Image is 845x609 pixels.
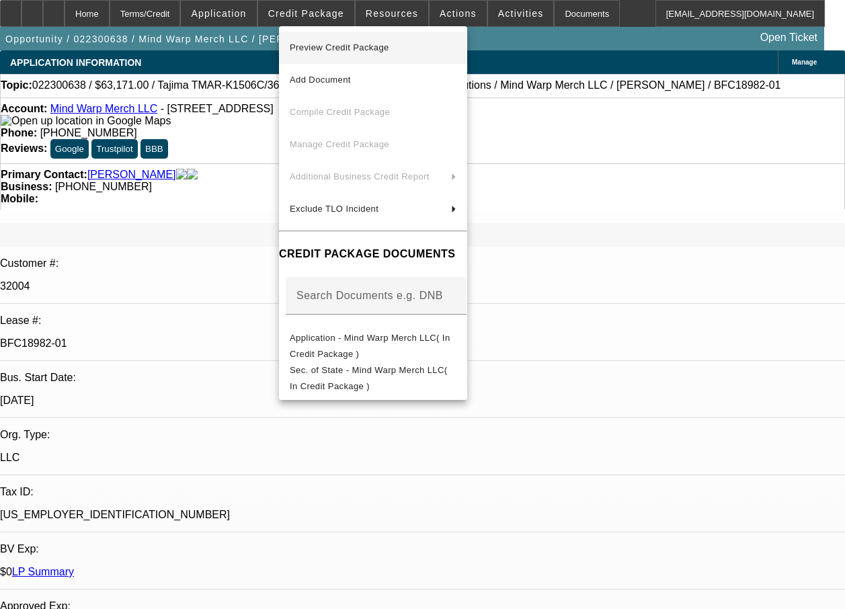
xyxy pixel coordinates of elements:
[296,290,443,301] mat-label: Search Documents e.g. DNB
[279,330,467,362] button: Application - Mind Warp Merch LLC( In Credit Package )
[290,204,378,214] span: Exclude TLO Incident
[279,246,467,262] h4: CREDIT PACKAGE DOCUMENTS
[290,333,450,359] span: Application - Mind Warp Merch LLC( In Credit Package )
[290,42,389,52] span: Preview Credit Package
[279,362,467,395] button: Sec. of State - Mind Warp Merch LLC( In Credit Package )
[290,365,448,391] span: Sec. of State - Mind Warp Merch LLC( In Credit Package )
[290,75,351,85] span: Add Document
